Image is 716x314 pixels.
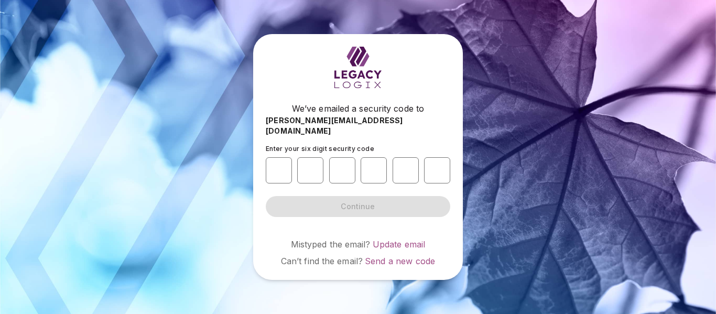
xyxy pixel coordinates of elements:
span: We’ve emailed a security code to [292,102,424,115]
a: Update email [373,239,426,250]
span: Enter your six digit security code [266,145,374,153]
span: [PERSON_NAME][EMAIL_ADDRESS][DOMAIN_NAME] [266,115,450,136]
a: Send a new code [365,256,435,266]
span: Can’t find the email? [281,256,363,266]
span: Mistyped the email? [291,239,371,250]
